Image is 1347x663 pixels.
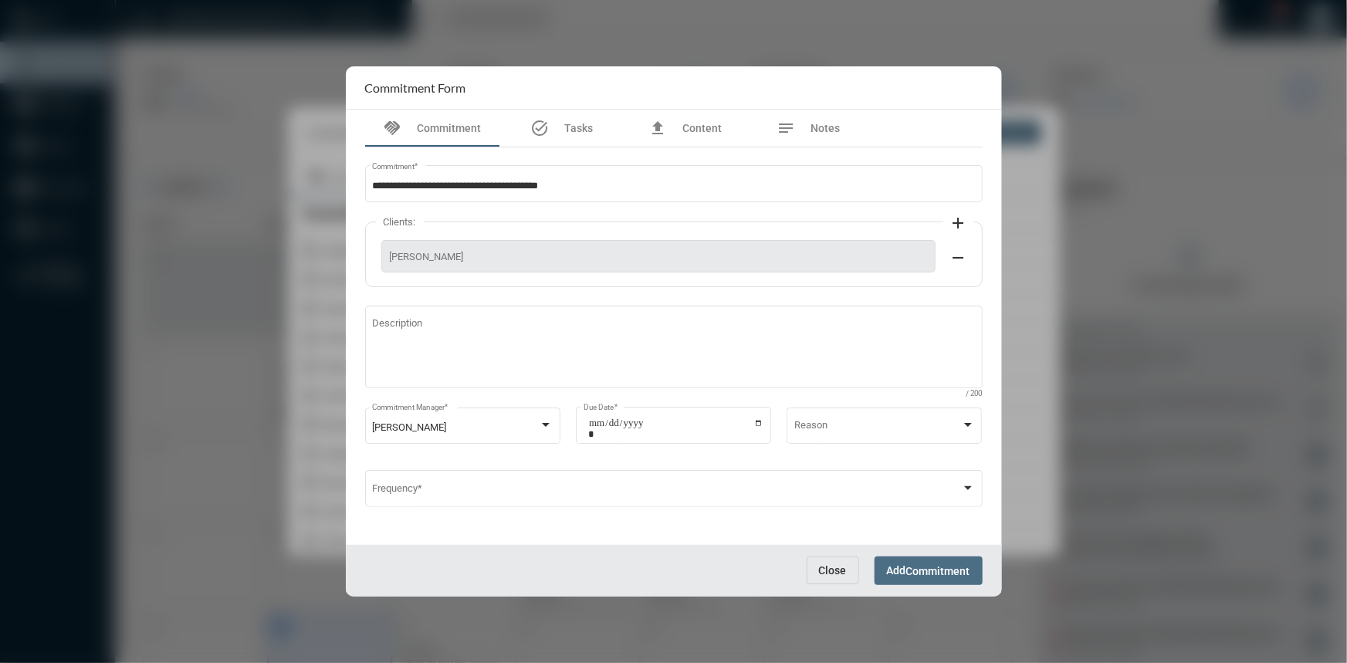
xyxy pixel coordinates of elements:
h2: Commitment Form [365,80,466,95]
mat-icon: handshake [384,119,402,137]
mat-icon: add [949,214,968,232]
span: Notes [811,122,841,134]
mat-hint: / 200 [966,390,983,398]
button: Close [807,556,859,584]
span: Tasks [564,122,593,134]
mat-icon: notes [777,119,796,137]
span: [PERSON_NAME] [372,421,446,433]
span: Commitment [906,565,970,577]
span: Add [887,564,970,577]
span: [PERSON_NAME] [390,251,927,262]
mat-icon: task_alt [530,119,549,137]
button: AddCommitment [875,556,983,585]
mat-icon: file_upload [648,119,667,137]
label: Clients: [376,216,424,228]
mat-icon: remove [949,249,968,267]
span: Commitment [418,122,482,134]
span: Content [682,122,722,134]
span: Close [819,564,847,577]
